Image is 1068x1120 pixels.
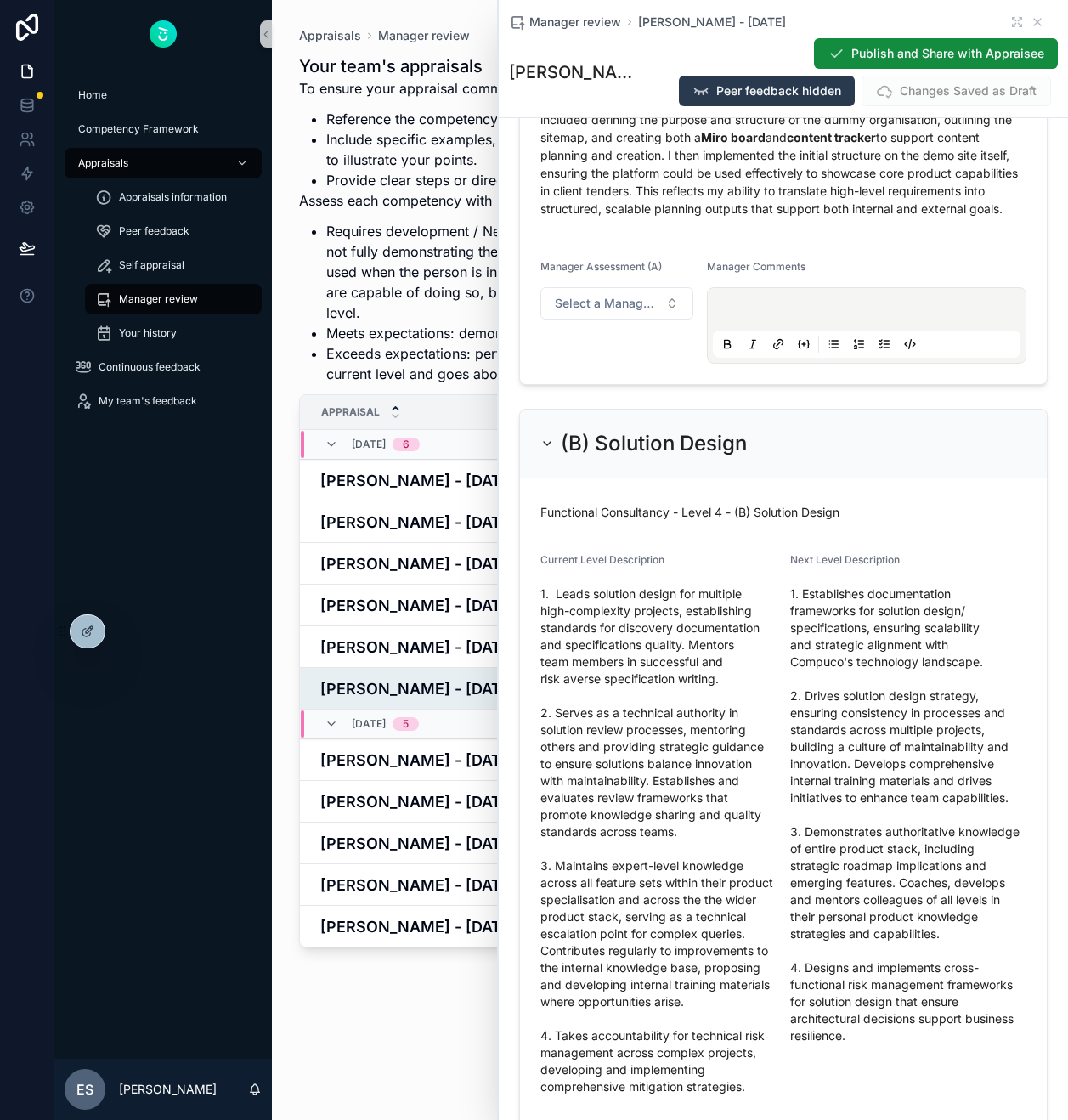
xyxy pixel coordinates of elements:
[403,717,409,731] div: 5
[320,749,613,772] a: [PERSON_NAME] - [DATE]
[540,585,777,1095] span: 1. Leads solution design for multiple high-complexity projects, establishing standards for discov...
[707,260,805,273] span: Manager Comments
[320,677,613,700] a: [PERSON_NAME] - [DATE]
[403,438,410,451] div: 6
[701,130,766,144] strong: Miro board
[787,130,876,144] strong: content tracker
[320,469,613,492] a: [PERSON_NAME] - [DATE]
[540,75,1026,218] p: As part of supporting the Growth team in preparing a compelling Demo website, I developed a full ...
[790,585,1026,1044] span: 1. Establishes documentation frameworks for solution design/ specifications, ensuring scalability...
[326,129,913,170] li: Include specific examples, including with reference to feedback received from colleagues, to illu...
[299,54,913,78] h1: Your team's appraisals
[54,68,272,438] div: scrollable content
[509,60,643,84] h1: [PERSON_NAME] - [DATE]
[790,553,900,566] span: Next Level Description
[78,156,128,170] span: Appraisals
[326,343,913,384] li: Exceeds expectations: performing above standard in respect of the skills/behaviours at the curren...
[679,76,855,106] button: Peer feedback hidden
[320,511,613,534] a: [PERSON_NAME] - [DATE]
[78,122,199,136] span: Competency Framework
[352,438,386,451] span: [DATE]
[321,405,380,419] span: Appraisal
[99,360,201,374] span: Continuous feedback
[150,20,177,48] img: App logo
[540,504,839,521] span: Functional Consultancy - Level 4 - (B) Solution Design
[85,182,262,212] a: Appraisals information
[320,874,613,897] a: [PERSON_NAME] - [DATE]
[540,260,662,273] span: Manager Assessment (A)
[851,45,1044,62] span: Publish and Share with Appraisee
[119,1081,217,1098] p: [PERSON_NAME]
[299,78,913,99] p: To ensure your appraisal commentary is as helpful as possible:
[716,82,841,99] span: Peer feedback hidden
[561,430,747,457] h2: (B) Solution Design
[119,224,189,238] span: Peer feedback
[378,27,470,44] a: Manager review
[326,109,913,129] li: Reference the competency matrix.
[65,386,262,416] a: My team's feedback
[509,14,621,31] a: Manager review
[638,14,786,31] a: [PERSON_NAME] - [DATE]
[85,318,262,348] a: Your history
[299,190,913,211] p: Assess each competency with reference to the competency matrix:
[320,832,613,855] a: [PERSON_NAME] - [DATE]
[326,221,913,323] li: Requires development / New in grade: "Requires development" is used where the person is not fully...
[352,717,386,731] span: [DATE]
[65,114,262,144] a: Competency Framework
[85,216,262,246] a: Peer feedback
[326,323,913,343] li: Meets expectations: demonstrating the skills/behaviours at the current level
[320,915,613,938] a: [PERSON_NAME] - [DATE]
[529,14,621,31] span: Manager review
[65,352,262,382] a: Continuous feedback
[320,552,613,575] a: [PERSON_NAME] - [DATE]
[320,594,613,617] a: [PERSON_NAME] - [DATE]
[78,88,107,102] span: Home
[320,636,613,659] a: [PERSON_NAME] - [DATE]
[320,790,613,813] a: [PERSON_NAME] - [DATE]
[326,170,913,190] li: Provide clear steps or directions on how to improve.
[555,295,658,312] span: Select a Manager Assessment (A)
[99,394,197,408] span: My team's feedback
[540,287,693,320] button: Select Button
[85,250,262,280] a: Self appraisal
[65,80,262,110] a: Home
[814,38,1058,69] button: Publish and Share with Appraisee
[76,1079,93,1100] span: ES
[65,148,262,178] a: Appraisals
[85,284,262,314] a: Manager review
[299,27,361,44] a: Appraisals
[119,190,227,204] span: Appraisals information
[540,553,664,566] span: Current Level Description
[119,326,177,340] span: Your history
[119,258,184,272] span: Self appraisal
[119,292,198,306] span: Manager review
